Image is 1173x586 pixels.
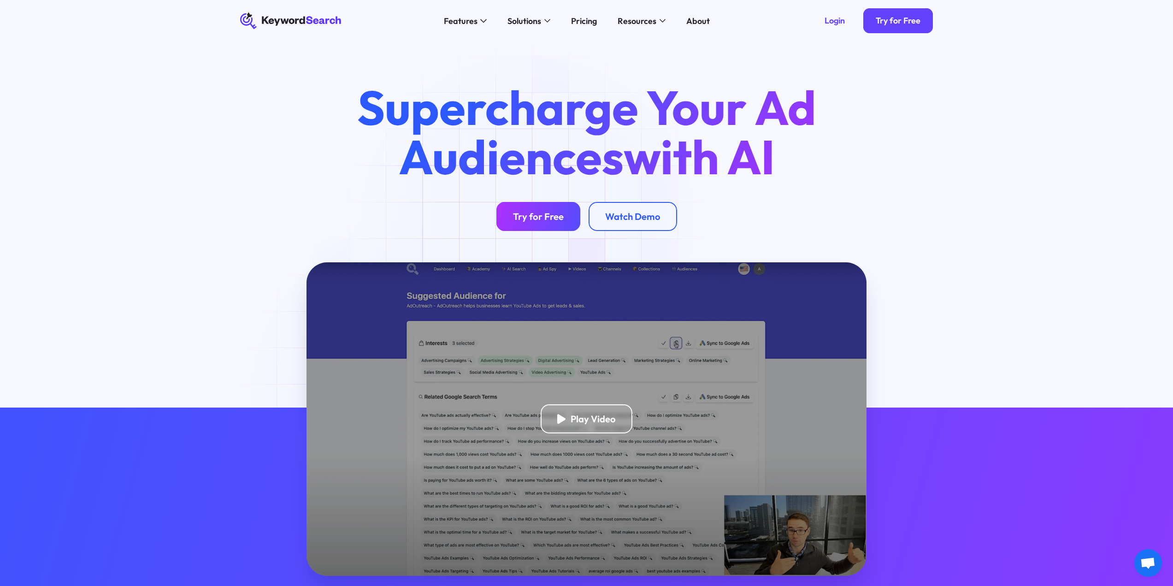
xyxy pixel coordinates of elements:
[565,12,603,29] a: Pricing
[1134,549,1162,577] a: Ouvrir le chat
[686,15,710,27] div: About
[876,16,920,26] div: Try for Free
[618,15,656,27] div: Resources
[307,262,866,576] a: open lightbox
[624,126,775,187] span: with AI
[825,16,845,26] div: Login
[680,12,716,29] a: About
[571,15,597,27] div: Pricing
[507,15,541,27] div: Solutions
[496,202,580,231] a: Try for Free
[812,8,857,33] a: Login
[513,211,564,222] div: Try for Free
[338,83,836,181] h1: Supercharge Your Ad Audiences
[605,211,660,222] div: Watch Demo
[863,8,933,33] a: Try for Free
[444,15,477,27] div: Features
[571,413,616,425] div: Play Video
